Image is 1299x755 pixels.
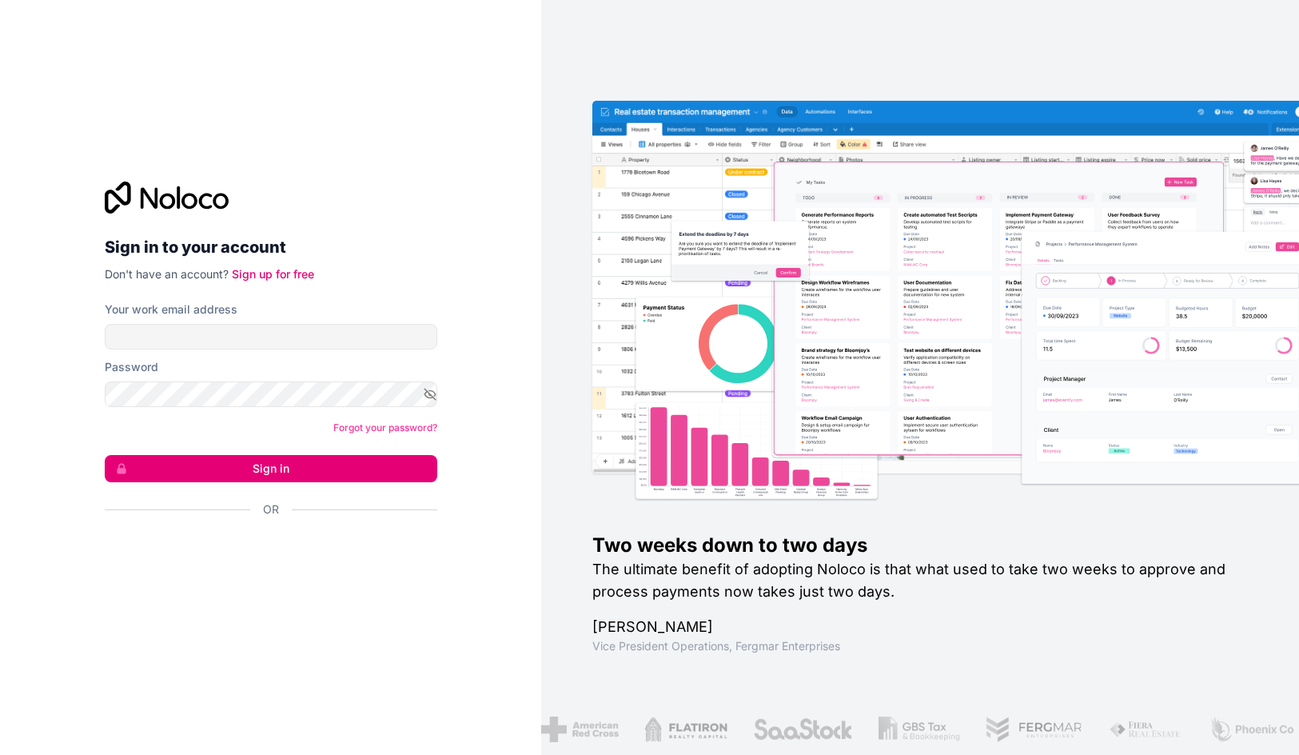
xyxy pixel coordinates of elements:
[540,717,617,742] img: /assets/american-red-cross-BAupjrZR.png
[751,717,852,742] img: /assets/saastock-C6Zbiodz.png
[105,233,437,262] h2: Sign in to your account
[592,616,1248,638] h1: [PERSON_NAME]
[644,717,727,742] img: /assets/flatiron-C8eUkumj.png
[592,638,1248,654] h1: Vice President Operations , Fergmar Enterprises
[105,267,229,281] span: Don't have an account?
[105,455,437,482] button: Sign in
[1107,717,1182,742] img: /assets/fiera-fwj2N5v4.png
[592,533,1248,558] h1: Two weeks down to two days
[97,535,432,570] iframe: Sign in with Google Button
[984,717,1082,742] img: /assets/fergmar-CudnrXN5.png
[333,421,437,433] a: Forgot your password?
[592,558,1248,603] h2: The ultimate benefit of adopting Noloco is that what used to take two weeks to approve and proces...
[263,501,279,517] span: Or
[105,359,158,375] label: Password
[232,267,314,281] a: Sign up for free
[105,302,237,318] label: Your work email address
[105,324,437,350] input: Email address
[878,717,959,742] img: /assets/gbstax-C-GtDUiK.png
[105,381,437,407] input: Password
[1208,717,1294,742] img: /assets/phoenix-BREaitsQ.png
